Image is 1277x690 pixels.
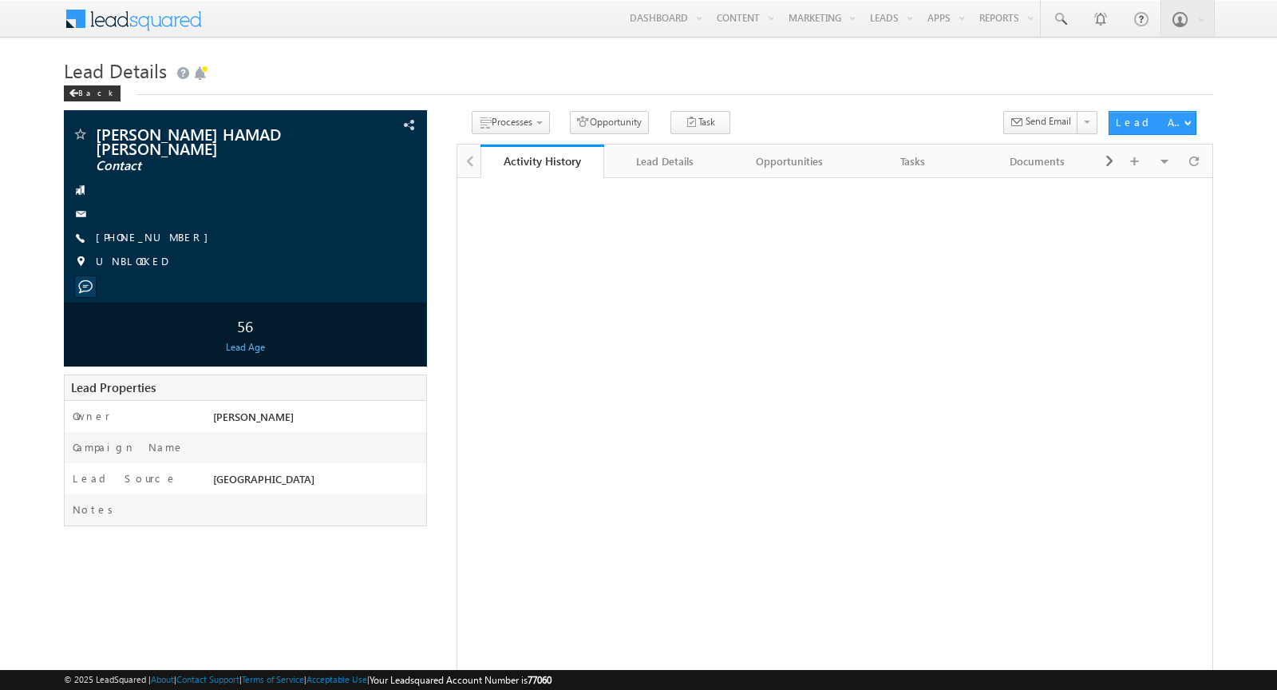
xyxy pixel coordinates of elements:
[670,111,730,134] button: Task
[96,158,322,174] span: Contact
[73,409,110,423] label: Owner
[64,85,121,101] div: Back
[209,471,426,494] div: [GEOGRAPHIC_DATA]
[604,145,728,178] a: Lead Details
[96,126,322,155] span: [PERSON_NAME] HAMAD [PERSON_NAME]
[176,674,239,684] a: Contact Support
[96,254,168,270] span: UNBLOCKED
[864,152,961,171] div: Tasks
[741,152,837,171] div: Opportunities
[975,145,1099,178] a: Documents
[480,145,604,178] a: Activity History
[617,152,714,171] div: Lead Details
[1026,114,1071,129] span: Send Email
[728,145,852,178] a: Opportunities
[852,145,975,178] a: Tasks
[73,471,177,486] label: Lead Source
[988,152,1085,171] div: Documents
[242,674,304,684] a: Terms of Service
[64,672,552,688] span: © 2025 LeadSquared | | | | |
[71,379,156,395] span: Lead Properties
[96,230,216,246] span: [PHONE_NUMBER]
[73,440,184,454] label: Campaign Name
[1116,115,1184,129] div: Lead Actions
[492,116,532,128] span: Processes
[73,502,119,517] label: Notes
[570,111,649,134] button: Opportunity
[68,311,422,340] div: 56
[64,85,128,98] a: Back
[472,111,550,134] button: Processes
[68,340,422,355] div: Lead Age
[64,57,167,83] span: Lead Details
[528,674,552,686] span: 77060
[1109,111,1196,135] button: Lead Actions
[213,410,294,423] span: [PERSON_NAME]
[370,674,552,686] span: Your Leadsquared Account Number is
[1003,111,1078,134] button: Send Email
[492,153,592,169] div: Activity History
[306,674,367,684] a: Acceptable Use
[151,674,174,684] a: About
